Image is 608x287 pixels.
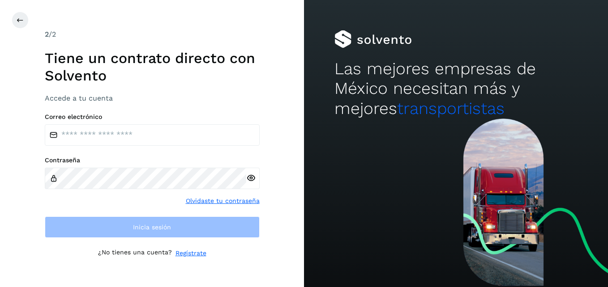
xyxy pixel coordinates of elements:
[45,29,260,40] div: /2
[45,94,260,102] h3: Accede a tu cuenta
[45,30,49,38] span: 2
[45,156,260,164] label: Contraseña
[334,59,578,118] h2: Las mejores empresas de México necesitan más y mejores
[45,50,260,84] h1: Tiene un contrato directo con Solvento
[45,113,260,121] label: Correo electrónico
[186,196,260,206] a: Olvidaste tu contraseña
[98,249,172,258] p: ¿No tienes una cuenta?
[176,249,206,258] a: Regístrate
[45,216,260,238] button: Inicia sesión
[133,224,171,230] span: Inicia sesión
[397,99,505,118] span: transportistas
